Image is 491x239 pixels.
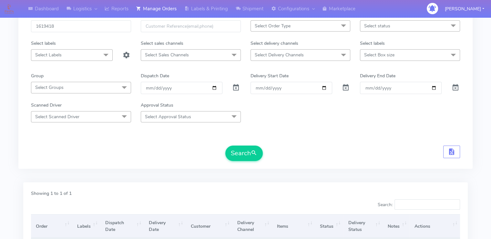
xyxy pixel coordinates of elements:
button: [PERSON_NAME] [440,2,489,15]
label: Group [31,72,44,79]
span: Select Approval Status [145,114,191,120]
input: Customer Reference(email,phone) [141,20,241,32]
span: Select Sales Channels [145,52,189,58]
span: Select Labels [35,52,62,58]
label: Search: [377,199,460,210]
label: Approval Status [141,102,173,109]
label: Showing 1 to 1 of 1 [31,190,72,197]
th: Customer: activate to sort column ascending [186,214,232,238]
label: Delivery Start Date [251,72,289,79]
th: Delivery Channel: activate to sort column ascending [232,214,272,238]
label: Dispatch Date [141,72,169,79]
label: Select delivery channels [251,40,298,47]
span: Select Box size [364,52,394,58]
button: Search [225,146,263,161]
label: Delivery End Date [360,72,395,79]
span: Select status [364,23,390,29]
th: Delivery Date: activate to sort column ascending [144,214,186,238]
input: Search: [394,199,460,210]
th: Actions: activate to sort column ascending [409,214,460,238]
th: Notes: activate to sort column ascending [383,214,409,238]
th: Items: activate to sort column ascending [272,214,315,238]
th: Labels: activate to sort column ascending [72,214,100,238]
input: Order Id [31,20,131,32]
th: Order: activate to sort column ascending [31,214,72,238]
span: Select Order Type [255,23,291,29]
th: Delivery Status: activate to sort column ascending [343,214,383,238]
span: Select Delivery Channels [255,52,304,58]
th: Status: activate to sort column ascending [315,214,343,238]
label: Select labels [31,40,56,47]
span: Select Groups [35,84,64,91]
label: Select labels [360,40,385,47]
label: Select sales channels [141,40,183,47]
th: Dispatch Date: activate to sort column ascending [100,214,144,238]
span: Select Scanned Driver [35,114,79,120]
label: Scanned Driver [31,102,62,109]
